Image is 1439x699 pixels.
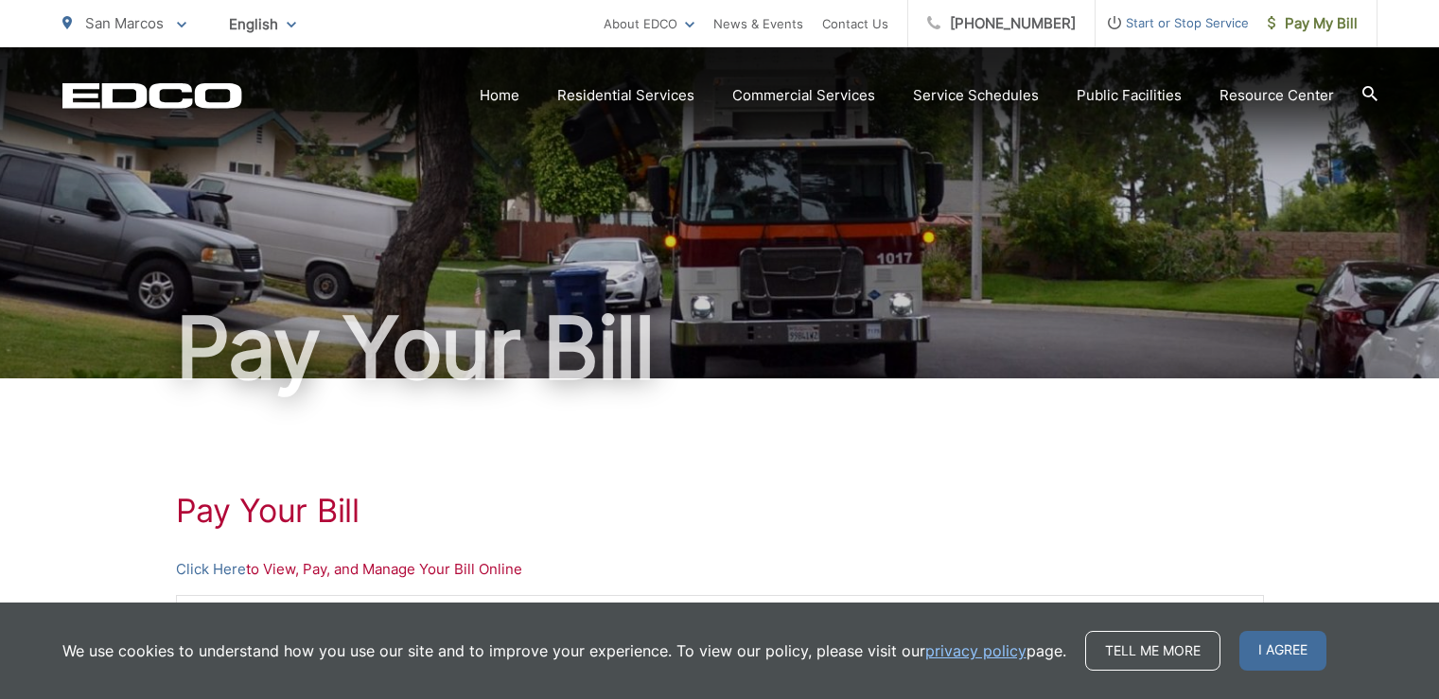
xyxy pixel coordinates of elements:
[1085,631,1220,671] a: Tell me more
[822,12,888,35] a: Contact Us
[604,12,694,35] a: About EDCO
[85,14,164,32] span: San Marcos
[1268,12,1358,35] span: Pay My Bill
[62,639,1066,662] p: We use cookies to understand how you use our site and to improve your experience. To view our pol...
[62,82,242,109] a: EDCD logo. Return to the homepage.
[176,558,246,581] a: Click Here
[925,639,1027,662] a: privacy policy
[713,12,803,35] a: News & Events
[557,84,694,107] a: Residential Services
[176,558,1264,581] p: to View, Pay, and Manage Your Bill Online
[176,492,1264,530] h1: Pay Your Bill
[62,301,1378,395] h1: Pay Your Bill
[913,84,1039,107] a: Service Schedules
[480,84,519,107] a: Home
[215,8,310,41] span: English
[732,84,875,107] a: Commercial Services
[1220,84,1334,107] a: Resource Center
[1077,84,1182,107] a: Public Facilities
[1239,631,1326,671] span: I agree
